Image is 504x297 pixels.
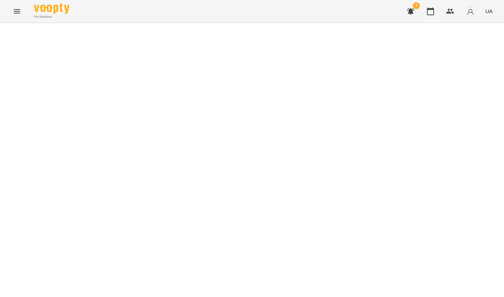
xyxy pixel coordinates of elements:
[482,5,496,18] button: UA
[8,3,25,20] button: Menu
[413,2,420,9] span: 1
[34,4,69,14] img: Voopty Logo
[485,7,493,15] span: UA
[34,15,69,19] span: For Business
[465,6,475,16] img: avatar_s.png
